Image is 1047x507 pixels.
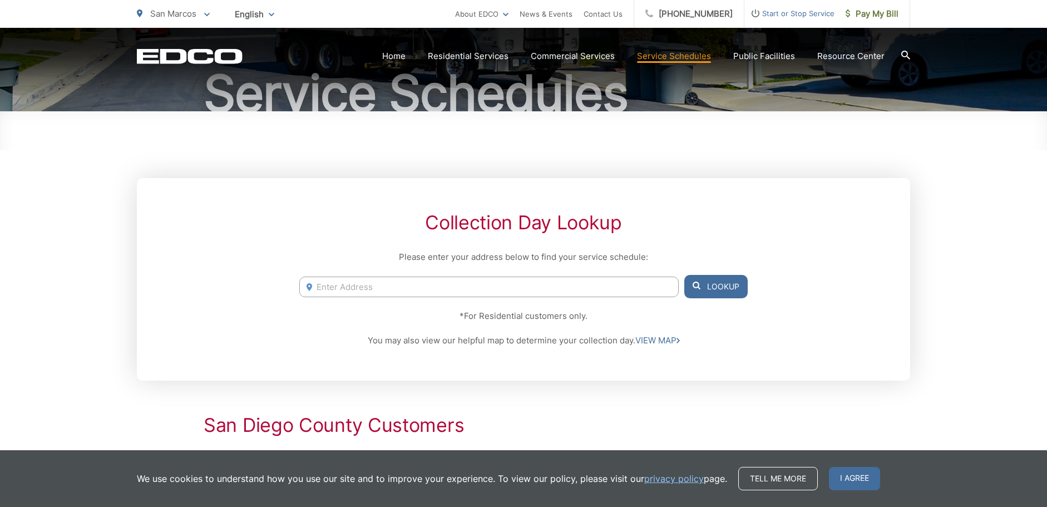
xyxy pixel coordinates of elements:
a: Public Facilities [733,50,795,63]
p: *For Residential customers only. [299,309,748,323]
a: Tell me more [738,467,818,490]
a: Service Schedules [637,50,711,63]
p: You may also view our helpful map to determine your collection day. [299,334,748,347]
p: We use cookies to understand how you use our site and to improve your experience. To view our pol... [137,472,727,485]
h2: San Diego County Customers [204,414,843,436]
span: I agree [829,467,880,490]
button: Lookup [684,275,748,298]
a: Commercial Services [531,50,615,63]
span: San Marcos [150,8,196,19]
h1: Service Schedules [137,66,910,121]
a: Home [382,50,406,63]
input: Enter Address [299,277,679,297]
span: English [226,4,283,24]
a: Resource Center [817,50,885,63]
a: Contact Us [584,7,623,21]
a: About EDCO [455,7,508,21]
p: Please enter your address below to find your service schedule: [299,250,748,264]
a: privacy policy [644,472,704,485]
a: Residential Services [428,50,508,63]
h2: Collection Day Lookup [299,211,748,234]
a: VIEW MAP [635,334,680,347]
span: Pay My Bill [846,7,898,21]
a: News & Events [520,7,572,21]
a: EDCD logo. Return to the homepage. [137,48,243,64]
